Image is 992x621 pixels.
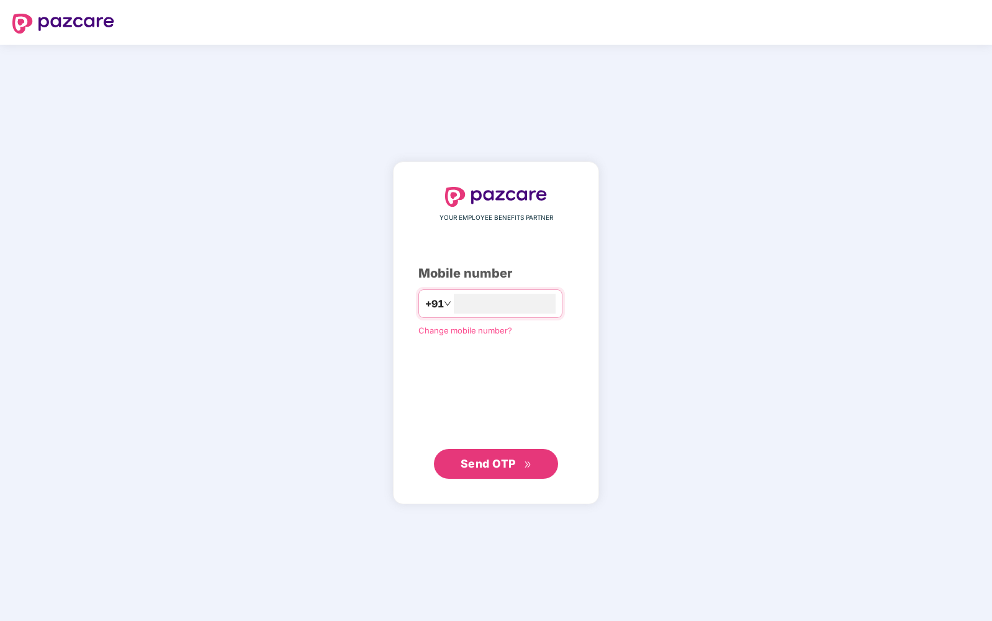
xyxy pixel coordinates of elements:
span: double-right [524,461,532,469]
img: logo [12,14,114,34]
span: YOUR EMPLOYEE BENEFITS PARTNER [440,213,553,223]
button: Send OTPdouble-right [434,449,558,479]
a: Change mobile number? [418,325,512,335]
span: down [444,300,451,307]
span: +91 [425,296,444,312]
img: logo [445,187,547,207]
span: Send OTP [461,457,516,470]
div: Mobile number [418,264,574,283]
